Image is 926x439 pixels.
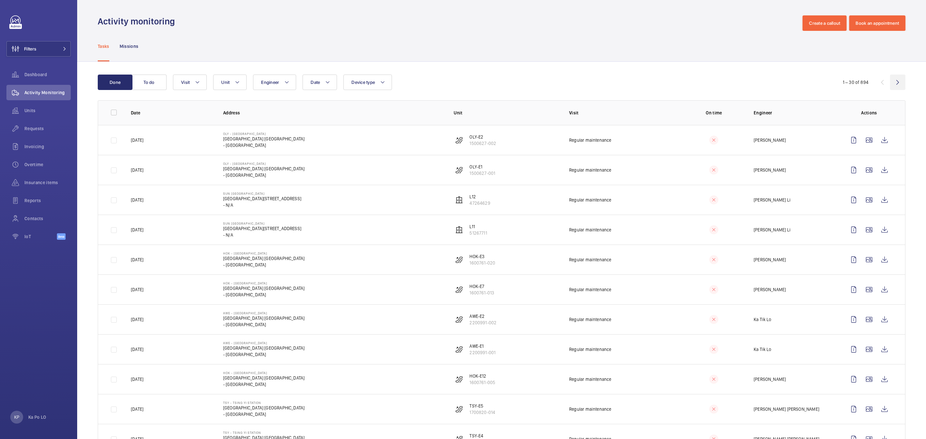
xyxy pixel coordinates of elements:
[803,15,847,31] button: Create a callout
[569,406,611,412] p: Regular maintenance
[469,164,495,170] p: OLY-E1
[223,232,301,238] p: - N/A
[469,319,496,326] p: 2200991-002
[24,161,71,168] span: Overtime
[131,286,143,293] p: [DATE]
[223,172,304,178] p: - [GEOGRAPHIC_DATA]
[223,381,304,388] p: - [GEOGRAPHIC_DATA]
[455,286,463,293] img: escalator.svg
[849,15,905,31] button: Book an appointment
[223,345,304,351] p: [GEOGRAPHIC_DATA] [GEOGRAPHIC_DATA]
[223,405,304,411] p: [GEOGRAPHIC_DATA] [GEOGRAPHIC_DATA]
[754,286,786,293] p: [PERSON_NAME]
[754,110,836,116] p: Engineer
[569,197,611,203] p: Regular maintenance
[98,43,109,49] p: Tasks
[846,110,892,116] p: Actions
[569,167,611,173] p: Regular maintenance
[98,15,179,27] h1: Activity monitoring
[57,233,66,240] span: Beta
[223,255,304,262] p: [GEOGRAPHIC_DATA] [GEOGRAPHIC_DATA]
[223,136,304,142] p: [GEOGRAPHIC_DATA] [GEOGRAPHIC_DATA]
[754,376,786,382] p: [PERSON_NAME]
[24,143,71,150] span: Invoicing
[223,132,304,136] p: OLY - [GEOGRAPHIC_DATA]
[223,202,301,208] p: - N/A
[569,227,611,233] p: Regular maintenance
[28,414,46,420] p: Ka Po LO
[24,46,36,52] span: Filters
[569,256,611,263] p: Regular maintenance
[24,179,71,186] span: Insurance items
[223,315,304,321] p: [GEOGRAPHIC_DATA] [GEOGRAPHIC_DATA]
[569,110,674,116] p: Visit
[14,414,19,420] p: KP
[213,75,247,90] button: Unit
[469,379,495,386] p: 1600761-005
[223,166,304,172] p: [GEOGRAPHIC_DATA] [GEOGRAPHIC_DATA]
[303,75,337,90] button: Date
[685,110,743,116] p: On time
[469,403,495,409] p: TSY-E5
[455,375,463,383] img: escalator.svg
[469,134,496,140] p: OLY-E2
[98,75,132,90] button: Done
[754,316,772,323] p: Ka Tik Lo
[469,200,490,206] p: 47264629
[469,349,495,356] p: 2200991-001
[754,406,819,412] p: [PERSON_NAME] [PERSON_NAME]
[754,197,791,203] p: [PERSON_NAME] Li
[181,80,190,85] span: Visit
[223,285,304,291] p: [GEOGRAPHIC_DATA] [GEOGRAPHIC_DATA]
[223,192,301,195] p: Sun [GEOGRAPHIC_DATA]
[223,281,304,285] p: HOK - [GEOGRAPHIC_DATA]
[24,71,71,78] span: Dashboard
[455,226,463,234] img: elevator.svg
[455,166,463,174] img: escalator.svg
[469,313,496,319] p: AWE-E2
[223,110,443,116] p: Address
[131,256,143,263] p: [DATE]
[455,136,463,144] img: escalator.svg
[24,89,71,96] span: Activity Monitoring
[24,215,71,222] span: Contacts
[223,431,304,435] p: TSY - Tsing Yi Station
[455,196,463,204] img: elevator.svg
[120,43,139,49] p: Missions
[469,343,495,349] p: AWE-E1
[223,195,301,202] p: [GEOGRAPHIC_DATA][STREET_ADDRESS]
[469,260,495,266] p: 1600761-020
[569,316,611,323] p: Regular maintenance
[223,291,304,298] p: - [GEOGRAPHIC_DATA]
[469,230,487,236] p: 51267711
[223,262,304,268] p: - [GEOGRAPHIC_DATA]
[131,197,143,203] p: [DATE]
[223,311,304,315] p: AWE - [GEOGRAPHIC_DATA]
[6,41,71,57] button: Filters
[754,227,791,233] p: [PERSON_NAME] Li
[223,341,304,345] p: AWE - [GEOGRAPHIC_DATA]
[469,193,490,200] p: L12
[223,162,304,166] p: OLY - [GEOGRAPHIC_DATA]
[343,75,392,90] button: Device type
[131,167,143,173] p: [DATE]
[24,125,71,132] span: Requests
[223,375,304,381] p: [GEOGRAPHIC_DATA] [GEOGRAPHIC_DATA]
[754,256,786,263] p: [PERSON_NAME]
[351,80,375,85] span: Device type
[223,411,304,417] p: - [GEOGRAPHIC_DATA]
[131,316,143,323] p: [DATE]
[754,137,786,143] p: [PERSON_NAME]
[754,346,772,353] p: Ka Tik Lo
[24,233,57,240] span: IoT
[173,75,207,90] button: Visit
[469,223,487,230] p: L11
[455,345,463,353] img: escalator.svg
[843,79,868,85] div: 1 – 30 of 894
[223,401,304,405] p: TSY - Tsing Yi Station
[569,137,611,143] p: Regular maintenance
[469,140,496,147] p: 1500627-002
[131,110,213,116] p: Date
[131,406,143,412] p: [DATE]
[754,167,786,173] p: [PERSON_NAME]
